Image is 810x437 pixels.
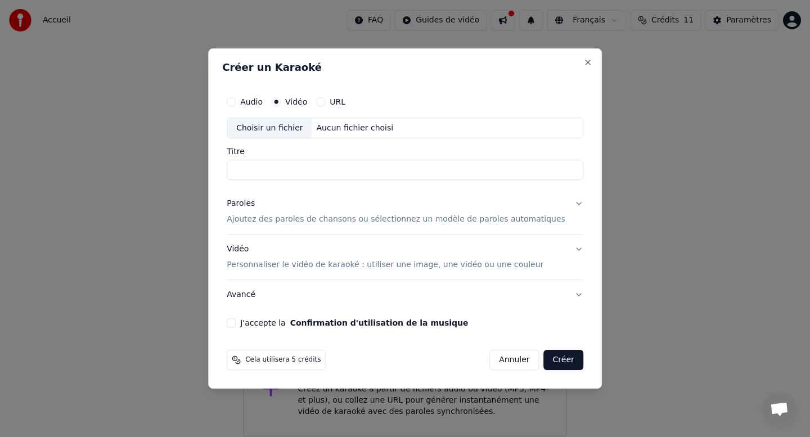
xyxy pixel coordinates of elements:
p: Ajoutez des paroles de chansons ou sélectionnez un modèle de paroles automatiques [227,214,565,226]
span: Cela utilisera 5 crédits [245,355,321,364]
button: ParolesAjoutez des paroles de chansons ou sélectionnez un modèle de paroles automatiques [227,190,583,235]
label: Audio [240,98,263,106]
h2: Créer un Karaoké [222,62,588,73]
button: Avancé [227,280,583,309]
label: Vidéo [285,98,307,106]
label: J'accepte la [240,319,468,327]
button: J'accepte la [290,319,469,327]
button: Créer [544,350,583,370]
label: Titre [227,148,583,156]
p: Personnaliser le vidéo de karaoké : utiliser une image, une vidéo ou une couleur [227,259,543,271]
div: Aucun fichier choisi [312,123,398,134]
div: Paroles [227,199,255,210]
button: Annuler [489,350,539,370]
label: URL [330,98,345,106]
button: VidéoPersonnaliser le vidéo de karaoké : utiliser une image, une vidéo ou une couleur [227,235,583,280]
div: Choisir un fichier [227,118,312,138]
div: Vidéo [227,244,543,271]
